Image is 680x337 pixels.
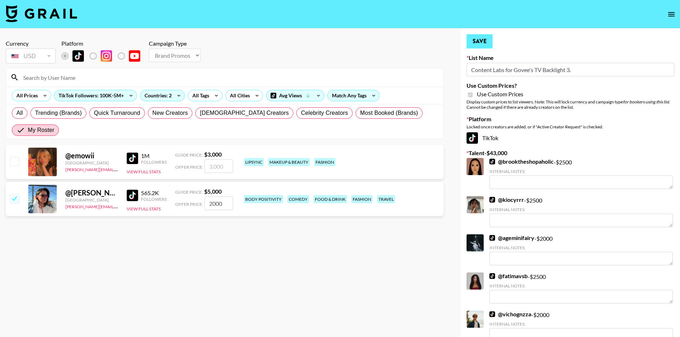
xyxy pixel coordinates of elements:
[127,153,138,164] img: TikTok
[149,40,201,47] div: Campaign Type
[467,132,674,144] div: TikTok
[200,109,289,117] span: [DEMOGRAPHIC_DATA] Creators
[301,109,348,117] span: Celebrity Creators
[141,189,167,196] div: 565.2K
[205,196,233,210] input: 5,000
[287,195,309,203] div: comedy
[61,40,146,47] div: Platform
[313,195,347,203] div: food & drink
[489,245,673,250] div: Internal Notes:
[28,126,54,134] span: My Roster
[467,34,493,48] button: Save
[7,50,54,62] div: USD
[140,90,185,101] div: Countries: 2
[467,132,478,144] img: TikTok
[489,169,673,174] div: Internal Notes:
[72,50,84,62] img: TikTok
[141,152,167,159] div: 1M
[489,159,495,164] img: TikTok
[489,311,495,317] img: TikTok
[129,50,140,62] img: YouTube
[489,272,528,280] a: @fatimavsb
[489,234,534,241] a: @ageminifairy
[489,196,524,203] a: @kiocyrrr
[6,47,56,65] div: Currency is locked to USD
[489,197,495,203] img: TikTok
[226,90,251,101] div: All Cities
[489,311,531,318] a: @vichognzza
[65,197,118,203] div: [GEOGRAPHIC_DATA]
[489,272,673,303] div: - $ 2500
[175,201,203,207] span: Offer Price:
[244,195,283,203] div: body positivity
[266,90,324,101] div: Avg Views
[141,159,167,165] div: Followers
[244,158,264,166] div: lipsync
[489,158,554,165] a: @brooktheshopaholic
[467,54,674,61] label: List Name
[467,116,674,123] label: Platform
[175,152,203,158] span: Guide Price:
[65,160,118,165] div: [GEOGRAPHIC_DATA]
[489,234,673,265] div: - $ 2000
[175,189,203,195] span: Guide Price:
[664,7,679,21] button: open drawer
[127,206,161,211] button: View Full Stats
[12,90,39,101] div: All Prices
[54,90,137,101] div: TikTok Followers: 100K-5M+
[101,50,112,62] img: Instagram
[489,235,495,241] img: TikTok
[6,40,56,47] div: Currency
[477,91,523,98] span: Use Custom Prices
[314,158,336,166] div: fashion
[467,124,674,129] div: Locked once creators are added, or if "Active Creator Request" is checked.
[489,321,673,327] div: Internal Notes:
[489,196,673,227] div: - $ 2500
[489,273,495,279] img: TikTok
[205,159,233,173] input: 3,000
[127,169,161,174] button: View Full Stats
[152,109,188,117] span: New Creators
[141,196,167,202] div: Followers
[19,72,439,83] input: Search by User Name
[623,99,669,104] em: for bookers using this list
[65,203,205,209] a: [PERSON_NAME][EMAIL_ADDRESS][PERSON_NAME][DOMAIN_NAME]
[188,90,211,101] div: All Tags
[360,109,418,117] span: Most Booked (Brands)
[35,109,82,117] span: Trending (Brands)
[467,149,674,157] label: Talent - $ 43,000
[16,109,23,117] span: All
[204,151,222,158] strong: $ 3,000
[489,158,673,189] div: - $ 2500
[65,151,118,160] div: @ emowii
[467,99,674,110] div: Display custom prices to list viewers. Note: This will lock currency and campaign type . Cannot b...
[377,195,395,203] div: travel
[268,158,310,166] div: makeup & beauty
[467,82,674,89] label: Use Custom Prices?
[61,48,146,63] div: List locked to TikTok.
[6,5,77,22] img: Grail Talent
[204,188,222,195] strong: $ 5,000
[65,165,205,172] a: [PERSON_NAME][EMAIL_ADDRESS][PERSON_NAME][DOMAIN_NAME]
[328,90,379,101] div: Match Any Tags
[489,283,673,289] div: Internal Notes:
[94,109,140,117] span: Quick Turnaround
[65,188,118,197] div: @ [PERSON_NAME].mackenzlee
[351,195,373,203] div: fashion
[127,190,138,201] img: TikTok
[175,164,203,170] span: Offer Price:
[489,207,673,212] div: Internal Notes:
